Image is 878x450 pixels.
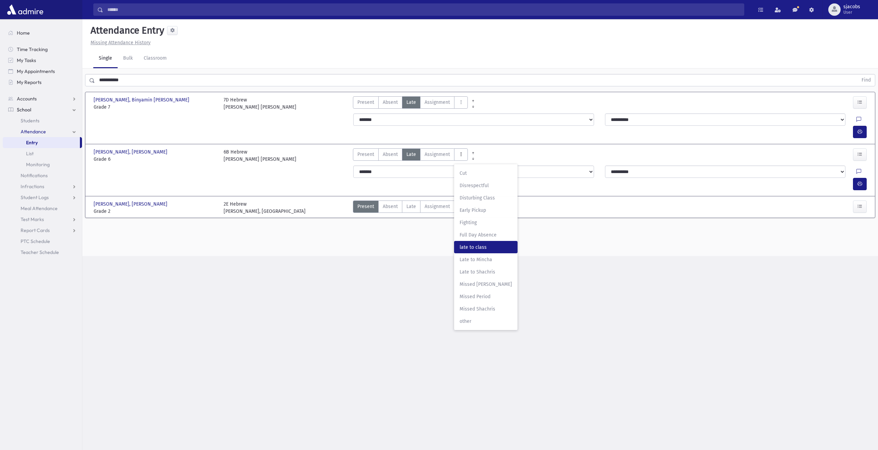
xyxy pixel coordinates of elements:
div: © 2025 - [93,249,867,256]
div: 7D Hebrew [PERSON_NAME] [PERSON_NAME] [224,96,296,111]
span: Notifications [21,172,48,179]
a: Attendance [3,126,82,137]
a: List [3,148,82,159]
span: [PERSON_NAME], Binyamin [PERSON_NAME] [94,96,191,104]
a: Single [93,49,118,68]
span: My Tasks [17,57,36,63]
span: Absent [383,203,398,210]
span: sjacobs [843,4,860,10]
span: Teacher Schedule [21,249,59,255]
span: Missed [PERSON_NAME] [460,281,512,288]
span: Late to Shachris [460,268,512,276]
a: My Appointments [3,66,82,77]
span: Grade 6 [94,156,217,163]
div: AttTypes [353,148,468,163]
span: Early Pickup [460,207,512,214]
a: Monitoring [3,159,82,170]
span: List [26,150,34,157]
div: 6B Hebrew [PERSON_NAME] [PERSON_NAME] [224,148,296,163]
a: Accounts [3,93,82,104]
u: Missing Attendance History [91,40,151,46]
span: My Reports [17,79,41,85]
a: Classroom [138,49,172,68]
a: Test Marks [3,214,82,225]
a: Student Logs [3,192,82,203]
a: School [3,104,82,115]
a: PTC Schedule [3,236,82,247]
span: Absent [383,99,398,106]
span: other [460,318,512,325]
a: Students [3,115,82,126]
span: Missed Period [460,293,512,300]
div: AttTypes [353,200,468,215]
span: Disturbing Class [460,194,512,202]
span: Late [406,151,416,158]
a: Report Cards [3,225,82,236]
button: Find [857,74,875,86]
span: Entry [26,139,38,146]
span: User [843,10,860,15]
span: Late to Mincha [460,256,512,263]
span: Test Marks [21,216,44,222]
span: Attendance [21,129,46,135]
span: Late [406,99,416,106]
a: Time Tracking [3,44,82,55]
span: Infractions [21,183,44,190]
span: Missed Shachris [460,305,512,313]
span: Meal Attendance [21,205,58,211]
span: Full Day Absence [460,231,512,239]
span: School [17,107,31,113]
a: Entry [3,137,80,148]
span: [PERSON_NAME], [PERSON_NAME] [94,200,169,208]
span: PTC Schedule [21,238,50,244]
div: AttTypes [353,96,468,111]
span: Cut [460,170,512,177]
span: Grade 7 [94,104,217,111]
span: Present [357,151,374,158]
a: Notifications [3,170,82,181]
span: Students [21,118,39,124]
a: My Reports [3,77,82,88]
span: Late [406,203,416,210]
a: Teacher Schedule [3,247,82,258]
span: Assignment [425,99,450,106]
img: AdmirePro [5,3,45,16]
span: Report Cards [21,227,50,233]
a: Missing Attendance History [88,40,151,46]
a: Infractions [3,181,82,192]
span: Assignment [425,151,450,158]
a: Meal Attendance [3,203,82,214]
span: Student Logs [21,194,49,200]
span: late to class [460,244,512,251]
span: Present [357,99,374,106]
span: Home [17,30,30,36]
span: Present [357,203,374,210]
input: Search [103,3,744,16]
span: Absent [383,151,398,158]
span: Disrespectful [460,182,512,189]
span: [PERSON_NAME], [PERSON_NAME] [94,148,169,156]
span: Fighting [460,219,512,226]
span: Time Tracking [17,46,48,52]
a: Bulk [118,49,138,68]
span: My Appointments [17,68,55,74]
h5: Attendance Entry [88,25,164,36]
div: 2E Hebrew [PERSON_NAME], [GEOGRAPHIC_DATA] [224,200,306,215]
span: Accounts [17,96,37,102]
span: Grade 2 [94,208,217,215]
span: Assignment [425,203,450,210]
span: Monitoring [26,161,50,168]
a: Home [3,27,82,38]
a: My Tasks [3,55,82,66]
